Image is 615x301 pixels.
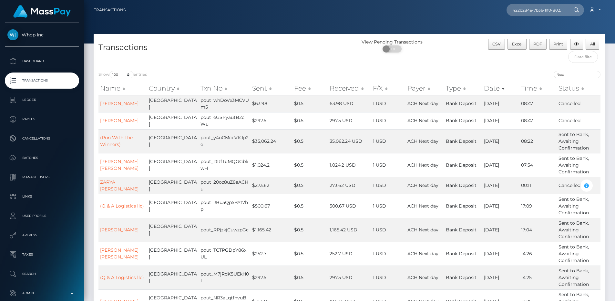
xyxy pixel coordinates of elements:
[100,247,138,260] a: [PERSON_NAME] [PERSON_NAME]
[570,39,583,50] button: Column visibility
[147,129,199,153] td: [GEOGRAPHIC_DATA]
[482,153,519,177] td: [DATE]
[109,71,134,78] select: Showentries
[5,227,79,243] a: API Keys
[147,95,199,112] td: [GEOGRAPHIC_DATA]
[482,82,519,95] th: Date: activate to sort column ascending
[292,242,328,266] td: $0.5
[553,42,563,46] span: Print
[328,153,371,177] td: 1,024.2 USD
[557,82,600,95] th: Status: activate to sort column ascending
[5,131,79,147] a: Cancellations
[557,194,600,218] td: Sent to Bank, Awaiting Confirmation
[100,179,138,192] a: ZARYA [PERSON_NAME]
[7,288,77,298] p: Admin
[199,242,251,266] td: pout_TCTPGDpY86xUL
[7,211,77,221] p: User Profile
[251,153,292,177] td: $1,024.2
[147,177,199,194] td: [GEOGRAPHIC_DATA]
[5,32,79,38] span: Whop Inc
[444,218,482,242] td: Bank Deposit
[147,112,199,129] td: [GEOGRAPHIC_DATA]
[371,82,406,95] th: F/X: activate to sort column ascending
[529,39,547,50] button: PDF
[5,208,79,224] a: User Profile
[328,218,371,242] td: 1,165.42 USD
[371,242,406,266] td: 1 USD
[7,95,77,105] p: Ledger
[406,82,444,95] th: Payer: activate to sort column ascending
[444,194,482,218] td: Bank Deposit
[7,29,18,40] img: Whop Inc
[98,71,147,78] label: Show entries
[350,39,435,45] div: View Pending Transactions
[98,42,345,53] h4: Transactions
[7,230,77,240] p: API Keys
[100,101,138,106] a: [PERSON_NAME]
[371,194,406,218] td: 1 USD
[147,242,199,266] td: [GEOGRAPHIC_DATA]
[292,129,328,153] td: $0.5
[199,177,251,194] td: pout_20oz8uZ8aACHu
[407,251,438,257] span: ACH Next day
[519,218,557,242] td: 17:04
[7,172,77,182] p: Manage Users
[199,95,251,112] td: pout_whDoVx3MCVUm5
[488,39,505,50] button: CSV
[5,92,79,108] a: Ledger
[100,118,138,123] a: [PERSON_NAME]
[7,192,77,201] p: Links
[328,129,371,153] td: 35,062.24 USD
[251,82,292,95] th: Sent: activate to sort column ascending
[5,266,79,282] a: Search
[557,177,600,194] td: Cancelled
[554,71,600,78] input: Search transactions
[251,112,292,129] td: $297.5
[519,177,557,194] td: 00:11
[199,129,251,153] td: pout_y4uCMceVKJp2e
[407,162,438,168] span: ACH Next day
[371,95,406,112] td: 1 USD
[482,266,519,289] td: [DATE]
[492,42,501,46] span: CSV
[251,218,292,242] td: $1,165.42
[98,82,147,95] th: Name: activate to sort column ascending
[407,182,438,188] span: ACH Next day
[292,153,328,177] td: $0.5
[251,194,292,218] td: $500.67
[444,242,482,266] td: Bank Deposit
[482,194,519,218] td: [DATE]
[5,150,79,166] a: Batches
[519,95,557,112] td: 08:47
[5,247,79,263] a: Taxes
[199,112,251,129] td: pout_eGSPy3utB2cWu
[251,129,292,153] td: $35,062.24
[7,56,77,66] p: Dashboard
[371,153,406,177] td: 1 USD
[292,266,328,289] td: $0.5
[5,169,79,185] a: Manage Users
[328,194,371,218] td: 500.67 USD
[5,189,79,205] a: Links
[482,129,519,153] td: [DATE]
[482,112,519,129] td: [DATE]
[407,275,438,280] span: ACH Next day
[557,95,600,112] td: Cancelled
[147,82,199,95] th: Country: activate to sort column ascending
[199,153,251,177] td: pout_DRfTuMQGGbkwH
[444,266,482,289] td: Bank Deposit
[507,4,567,16] input: Search...
[557,242,600,266] td: Sent to Bank, Awaiting Confirmation
[199,266,251,289] td: pout_M7jRdK5UEkH0I
[557,112,600,129] td: Cancelled
[147,194,199,218] td: [GEOGRAPHIC_DATA]
[147,266,199,289] td: [GEOGRAPHIC_DATA]
[549,39,568,50] button: Print
[100,227,138,233] a: [PERSON_NAME]
[292,112,328,129] td: $0.5
[519,82,557,95] th: Time: activate to sort column ascending
[407,101,438,106] span: ACH Next day
[586,39,599,50] button: All
[590,42,595,46] span: All
[371,177,406,194] td: 1 USD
